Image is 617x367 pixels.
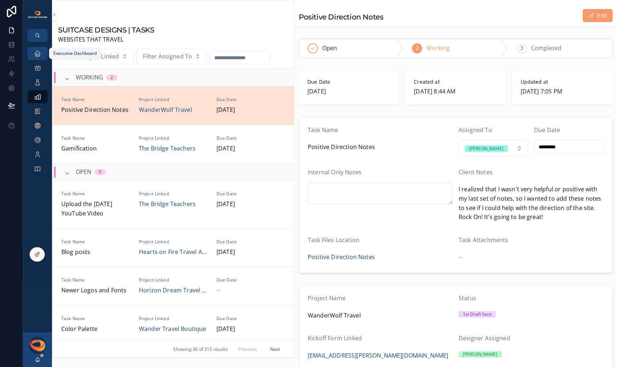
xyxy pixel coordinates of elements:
[216,286,220,295] span: --
[53,305,294,344] a: Task NameColor PaletteProject LinkedWander Travel BoutiqueDue Date[DATE]
[110,75,113,80] div: 2
[139,200,196,209] a: The Bridge Teachers
[459,334,510,342] span: Designer Assigned
[61,135,130,141] span: Task Name
[308,294,346,302] span: Project Name
[23,42,52,185] div: scrollable content
[61,105,130,115] span: Positive Direction Notes
[61,324,130,334] span: Color Palette
[53,228,294,267] a: Task NameBlog postsProject LinkedHearts on Fire Travel AdventuresDue Date[DATE]
[308,253,375,262] a: Positive Direction Notes
[463,311,491,318] div: 1st Draft Sent
[139,144,196,153] a: The Bridge Teachers
[459,140,528,156] button: Select Button
[99,169,101,175] div: 5
[459,185,604,222] span: I realized that I wasn't very helpful or positive with my last set of notes, so I wanted to add t...
[308,311,453,320] span: WanderWolf Travel
[139,248,208,257] a: Hearts on Fire Travel Adventures
[426,44,450,53] span: Working
[308,168,362,176] span: Internal Only Notes
[61,248,130,257] span: Blog posts
[216,191,285,197] span: Due Date
[139,286,208,295] a: Horizon Dream Travel LLC
[216,97,285,102] span: Due Date
[534,126,560,134] span: Due Date
[308,236,359,244] span: Task Files Location
[520,44,523,53] span: 3
[139,277,208,283] span: Project Linked
[299,12,383,22] h1: Positive Direction Notes
[137,49,207,65] button: Select Button
[61,239,130,245] span: Task Name
[143,52,192,61] span: Filter Assigned To
[61,97,130,102] span: Task Name
[216,316,285,322] span: Due Date
[58,35,154,44] span: WEBSITES THAT TRAVEL
[265,344,285,355] button: Next
[531,44,561,53] span: Completed
[308,351,448,361] a: [EMAIL_ADDRESS][PERSON_NAME][DOMAIN_NAME]
[322,44,337,53] span: Open
[216,277,285,283] span: Due Date
[53,180,294,228] a: Task NameUpload the [DATE] YouTube VideoProject LinkedThe Bridge TeachersDue Date[DATE]
[53,51,97,56] div: Executive Dashboard
[173,346,228,352] span: Showing 30 of 313 results
[53,125,294,163] a: Task NameGamificationProject LinkedThe Bridge TeachersDue Date[DATE]
[139,135,208,141] span: Project Linked
[61,144,130,153] span: Gamification
[416,44,419,53] span: 2
[521,87,604,96] span: [DATE] 7:05 PM
[414,87,497,96] span: [DATE] 8:44 AM
[463,351,498,358] div: [PERSON_NAME]
[61,277,130,283] span: Task Name
[308,334,362,342] span: Kickoff Form Linked
[61,200,130,218] span: Upload the [DATE] YouTube Video
[308,126,338,134] span: Task Name
[216,324,285,334] span: [DATE]
[61,286,130,295] span: Newer Logos and Fonts
[469,145,504,152] div: [PERSON_NAME]
[76,73,103,82] span: WORKING
[216,239,285,245] span: Due Date
[139,239,208,245] span: Project Linked
[307,87,391,96] span: [DATE]
[61,316,130,322] span: Task Name
[216,135,285,141] span: Due Date
[216,105,285,115] span: [DATE]
[53,267,294,305] a: Task NameNewer Logos and FontsProject LinkedHorizon Dream Travel LLCDue Date--
[61,191,130,197] span: Task Name
[459,126,492,134] span: Assigned To
[216,248,285,257] span: [DATE]
[459,236,508,244] span: Task Attachments
[139,97,208,102] span: Project Linked
[216,144,285,153] span: [DATE]
[139,105,192,115] a: WanderWolf Travel
[58,25,154,35] h1: SUITCASE DESIGNS | TASKS
[216,200,285,209] span: [DATE]
[139,324,206,334] a: Wander Travel Boutique
[459,168,493,176] span: Client Notes
[414,78,497,86] span: Created at
[139,316,208,322] span: Project Linked
[76,167,92,177] span: OPEN
[27,10,48,18] img: App logo
[139,191,208,197] span: Project Linked
[307,78,391,86] span: Due Date
[308,143,453,152] span: Positive Direction Notes
[583,9,613,22] button: Edit
[53,86,294,125] a: Task NamePositive Direction NotesProject LinkedWanderWolf TravelDue Date[DATE]
[459,294,476,302] span: Status
[459,253,462,262] span: --
[521,78,604,86] span: Updated at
